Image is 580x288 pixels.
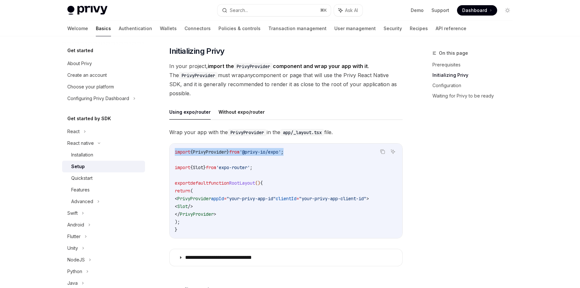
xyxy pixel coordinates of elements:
[62,172,145,184] a: Quickstart
[230,6,248,14] div: Search...
[502,5,513,16] button: Toggle dark mode
[432,60,518,70] a: Prerequisites
[62,161,145,172] a: Setup
[62,149,145,161] a: Installation
[439,49,468,57] span: On this page
[67,21,88,36] a: Welcome
[299,196,366,202] span: "your-privy-app-client-id"
[175,211,180,217] span: </
[160,21,177,36] a: Wallets
[384,21,402,36] a: Security
[62,184,145,196] a: Features
[334,5,362,16] button: Ask AI
[268,21,327,36] a: Transaction management
[224,196,227,202] span: =
[216,165,250,170] span: 'expo-router'
[431,7,449,14] a: Support
[188,203,193,209] span: />
[67,71,107,79] div: Create an account
[334,21,376,36] a: User management
[67,256,85,264] div: NodeJS
[227,196,276,202] span: "your-privy-app-id"
[175,219,180,225] span: );
[214,211,216,217] span: >
[320,8,327,13] span: ⌘ K
[296,196,299,202] span: =
[169,104,211,120] button: Using expo/router
[67,83,114,91] div: Choose your platform
[169,128,403,137] span: Wrap your app with the in the file.
[119,21,152,36] a: Authentication
[389,147,397,156] button: Ask AI
[190,180,208,186] span: default
[276,196,296,202] span: clientId
[179,72,218,79] code: PrivyProvider
[432,70,518,80] a: Initializing Privy
[462,7,487,14] span: Dashboard
[218,21,261,36] a: Policies & controls
[67,95,129,102] div: Configuring Privy Dashboard
[175,203,177,209] span: <
[71,186,90,194] div: Features
[410,21,428,36] a: Recipes
[218,104,265,120] button: Without expo/router
[184,21,211,36] a: Connectors
[255,180,260,186] span: ()
[96,21,111,36] a: Basics
[67,47,93,54] h5: Get started
[67,233,81,240] div: Flutter
[206,165,216,170] span: from
[67,128,80,135] div: React
[378,147,387,156] button: Copy the contents from the code block
[227,149,229,155] span: }
[67,209,78,217] div: Swift
[67,221,84,229] div: Android
[169,46,224,56] span: Initializing Privy
[190,149,193,155] span: {
[67,244,78,252] div: Unity
[432,80,518,91] a: Configuration
[244,72,253,78] em: any
[177,203,188,209] span: Slot
[190,188,193,194] span: (
[457,5,497,16] a: Dashboard
[67,279,78,287] div: Java
[71,163,85,170] div: Setup
[175,149,190,155] span: import
[62,81,145,93] a: Choose your platform
[67,139,94,147] div: React native
[67,268,82,275] div: Python
[175,180,190,186] span: export
[169,62,403,98] span: In your project, . The must wrap component or page that will use the Privy React Native SDK, and ...
[280,129,324,136] code: app/_layout.tsx
[229,149,240,155] span: from
[345,7,358,14] span: Ask AI
[281,149,284,155] span: ;
[175,165,190,170] span: import
[71,151,93,159] div: Installation
[71,198,93,205] div: Advanced
[175,188,190,194] span: return
[208,180,229,186] span: function
[436,21,466,36] a: API reference
[175,227,177,233] span: }
[432,91,518,101] a: Waiting for Privy to be ready
[203,165,206,170] span: }
[190,165,193,170] span: {
[260,180,263,186] span: {
[62,69,145,81] a: Create an account
[177,196,211,202] span: PrivyProvider
[193,149,227,155] span: PrivyProvider
[193,165,203,170] span: Slot
[71,174,93,182] div: Quickstart
[229,180,255,186] span: RootLayout
[180,211,214,217] span: PrivyProvider
[240,149,281,155] span: '@privy-io/expo'
[211,196,224,202] span: appId
[411,7,424,14] a: Demo
[67,115,111,122] h5: Get started by SDK
[208,63,368,69] strong: import the component and wrap your app with it
[217,5,331,16] button: Search...⌘K
[250,165,252,170] span: ;
[234,63,273,70] code: PrivyProvider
